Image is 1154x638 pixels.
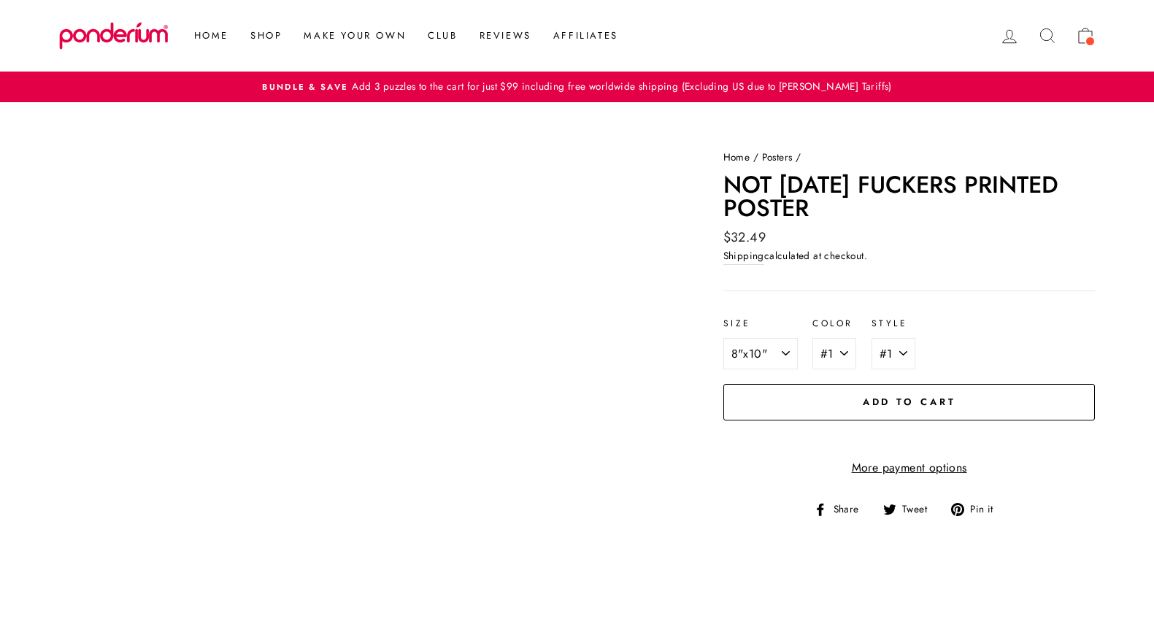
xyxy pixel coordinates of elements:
a: Posters [762,150,793,164]
img: Ponderium [59,22,169,50]
span: / [753,150,758,164]
a: Home [723,150,750,164]
a: Bundle & SaveAdd 3 puzzles to the cart for just $99 including free worldwide shipping (Excluding ... [63,79,1092,95]
label: Color [812,317,856,331]
a: Home [183,23,239,49]
a: Affiliates [542,23,629,49]
nav: breadcrumbs [723,150,1096,166]
span: / [796,150,801,164]
label: Size [723,317,798,331]
a: Shipping [723,248,764,265]
span: Share [831,501,870,518]
div: calculated at checkout. [723,248,1096,265]
span: Pin it [968,501,1004,518]
button: Add to cart [723,384,1096,420]
ul: Primary [176,23,629,49]
label: Style [872,317,915,331]
a: Shop [239,23,293,49]
span: Tweet [900,501,938,518]
span: $32.49 [723,228,766,247]
a: Reviews [469,23,542,49]
span: Add to cart [863,395,956,409]
span: Add 3 puzzles to the cart for just $99 including free worldwide shipping (Excluding US due to [PE... [348,79,891,93]
a: More payment options [723,458,1096,477]
h1: Not [DATE] Fuckers Printed Poster [723,173,1096,220]
a: Club [417,23,468,49]
span: Bundle & Save [262,81,348,93]
a: Make Your Own [293,23,417,49]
